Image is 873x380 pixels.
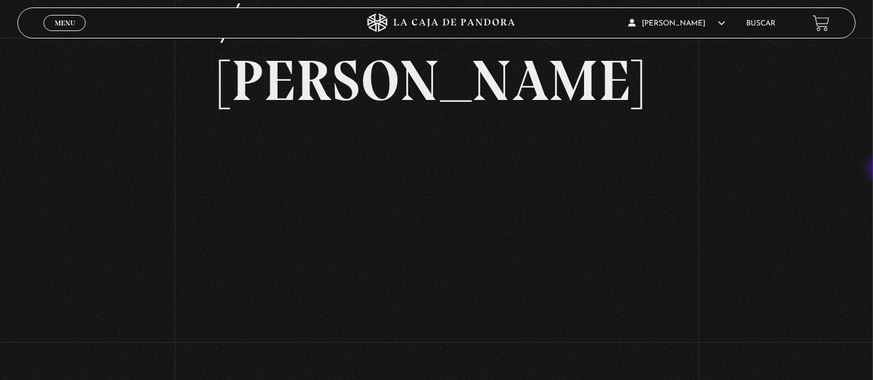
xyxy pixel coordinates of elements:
a: View your shopping cart [813,15,830,32]
a: Buscar [746,20,775,27]
span: [PERSON_NAME] [628,20,725,27]
span: Cerrar [50,30,80,38]
iframe: Dailymotion video player – PROGRAMA EDITADO 29-8 TRUMP-MAD- [219,128,654,373]
span: Menu [55,19,75,27]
